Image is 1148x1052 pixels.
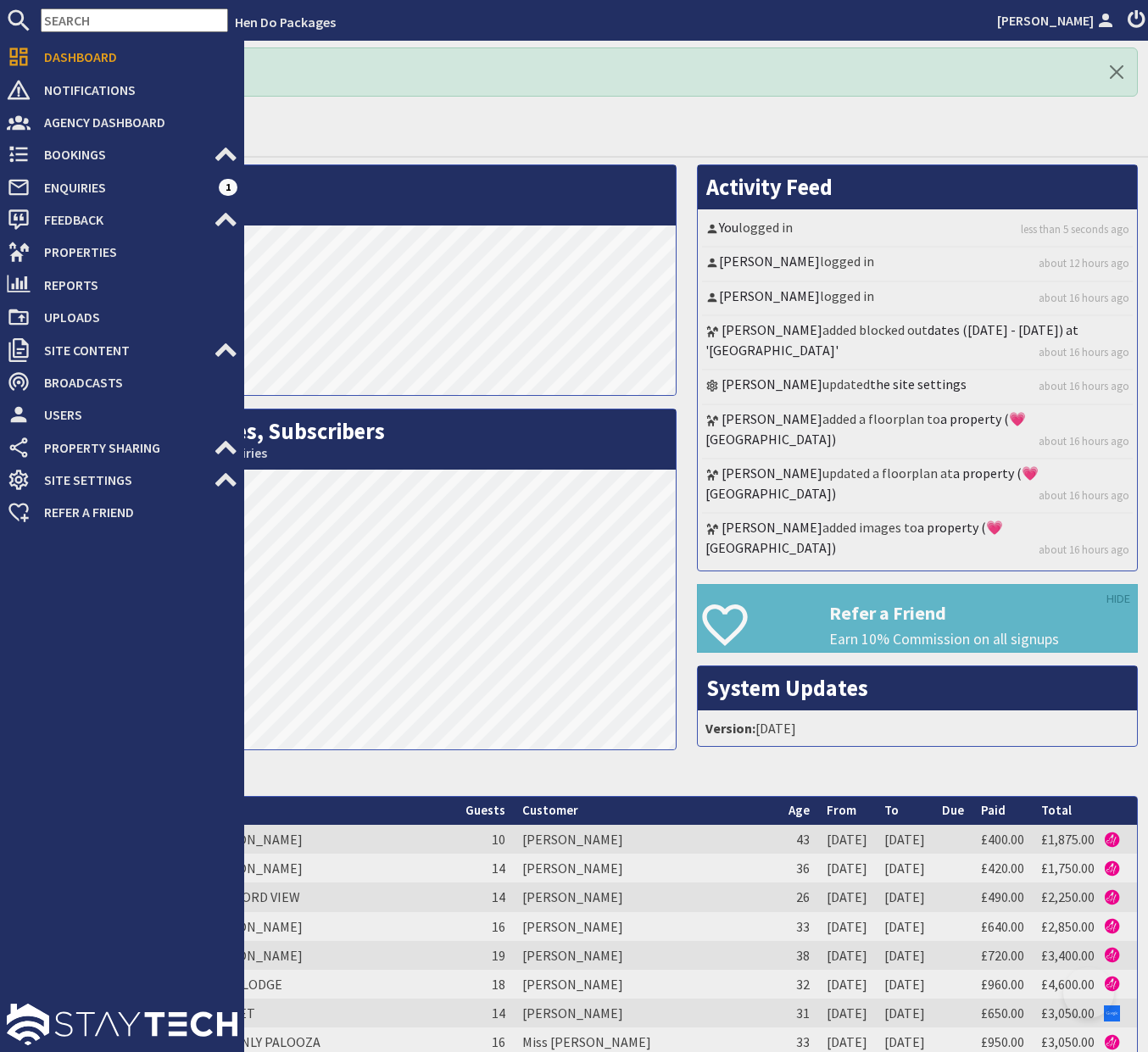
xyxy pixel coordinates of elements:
td: [PERSON_NAME] [514,970,780,999]
a: about 16 hours ago [1039,542,1129,558]
a: £400.00 [981,831,1024,848]
input: SEARCH [41,8,228,32]
a: £1,875.00 [1041,831,1095,848]
td: [DATE] [876,912,933,941]
td: [PERSON_NAME] [514,941,780,970]
li: logged in [702,282,1133,316]
span: Broadcasts [31,369,237,396]
a: Bookings [7,141,237,168]
span: Properties [31,238,237,265]
a: Customer [522,802,578,818]
a: HIDE [1106,590,1130,609]
a: about 16 hours ago [1039,290,1129,306]
a: £960.00 [981,976,1024,993]
li: [DATE] [702,715,1133,742]
img: Referer: Hen Do Packages [1104,947,1120,963]
td: [PERSON_NAME] [514,882,780,911]
td: [DATE] [876,941,933,970]
span: Users [31,401,237,428]
a: [PERSON_NAME] [719,287,820,304]
a: Reports [7,271,237,298]
a: a property (💗 [GEOGRAPHIC_DATA]) [705,465,1039,502]
td: [DATE] [876,825,933,854]
strong: Version: [705,720,755,737]
a: £3,050.00 [1041,1005,1095,1021]
h3: Refer a Friend [829,602,1137,624]
p: Earn 10% Commission on all signups [829,628,1137,650]
img: Referer: Hen Do Packages [1104,918,1120,934]
a: [PERSON_NAME] [722,519,822,536]
td: [DATE] [818,941,876,970]
span: Feedback [31,206,214,233]
img: Referer: Hen Do Packages [1104,860,1120,877]
h2: Visits per Day [52,165,676,225]
a: £4,600.00 [1041,976,1095,993]
div: Logged In! Hello! [51,47,1138,97]
span: Notifications [31,76,237,103]
span: Site Settings [31,466,214,493]
td: 26 [780,882,818,911]
a: 💗 HEAVENLY PALOOZA [182,1033,320,1050]
td: [DATE] [818,999,876,1027]
td: [DATE] [818,854,876,882]
a: £3,400.00 [1041,947,1095,964]
small: This Month: 0 Bookings, 0 Enquiries [60,445,667,461]
td: [DATE] [818,912,876,941]
li: updated a floorplan at [702,459,1133,514]
a: Site Settings [7,466,237,493]
a: Total [1041,802,1072,818]
li: added images to [702,514,1133,566]
td: 36 [780,854,818,882]
a: System Updates [706,674,868,702]
h2: Bookings, Enquiries, Subscribers [52,409,676,470]
a: Notifications [7,76,237,103]
span: Property Sharing [31,434,214,461]
span: Bookings [31,141,214,168]
a: Refer a Friend Earn 10% Commission on all signups [697,584,1138,653]
a: £420.00 [981,860,1024,877]
img: Referer: Hen Do Packages [1104,1034,1120,1050]
td: 38 [780,941,818,970]
a: Property Sharing [7,434,237,461]
a: £1,750.00 [1041,860,1095,877]
a: less than 5 seconds ago [1021,221,1129,237]
a: £2,250.00 [1041,888,1095,905]
span: 14 [492,888,505,905]
span: Refer a Friend [31,498,237,526]
img: Referer: Hen Do Packages [1104,832,1120,848]
li: logged in [702,214,1133,248]
td: [DATE] [818,825,876,854]
a: Site Content [7,337,237,364]
a: Refer a Friend [7,498,237,526]
td: [PERSON_NAME] [514,999,780,1027]
a: the site settings [870,376,967,392]
td: [DATE] [876,999,933,1027]
a: From [827,802,856,818]
a: about 12 hours ago [1039,255,1129,271]
a: [PERSON_NAME] [719,253,820,270]
a: Enquiries 1 [7,174,237,201]
a: Guests [465,802,505,818]
a: about 16 hours ago [1039,433,1129,449]
span: Agency Dashboard [31,109,237,136]
td: [DATE] [876,970,933,999]
td: 31 [780,999,818,1027]
span: 16 [492,918,505,935]
a: Hen Do Packages [235,14,336,31]
a: [PERSON_NAME] [722,410,822,427]
span: Dashboard [31,43,237,70]
small: This Month: 699 Visits [60,201,667,217]
th: Due [933,797,972,825]
a: about 16 hours ago [1039,378,1129,394]
a: To [884,802,899,818]
a: £3,050.00 [1041,1033,1095,1050]
a: a property (💗 [GEOGRAPHIC_DATA]) [705,410,1026,448]
span: 19 [492,947,505,964]
a: [PERSON_NAME] [722,376,822,392]
img: Referer: Hen Do Packages [1104,889,1120,905]
a: Broadcasts [7,369,237,396]
span: 10 [492,831,505,848]
td: [PERSON_NAME] [514,912,780,941]
span: 16 [492,1033,505,1050]
span: Reports [31,271,237,298]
